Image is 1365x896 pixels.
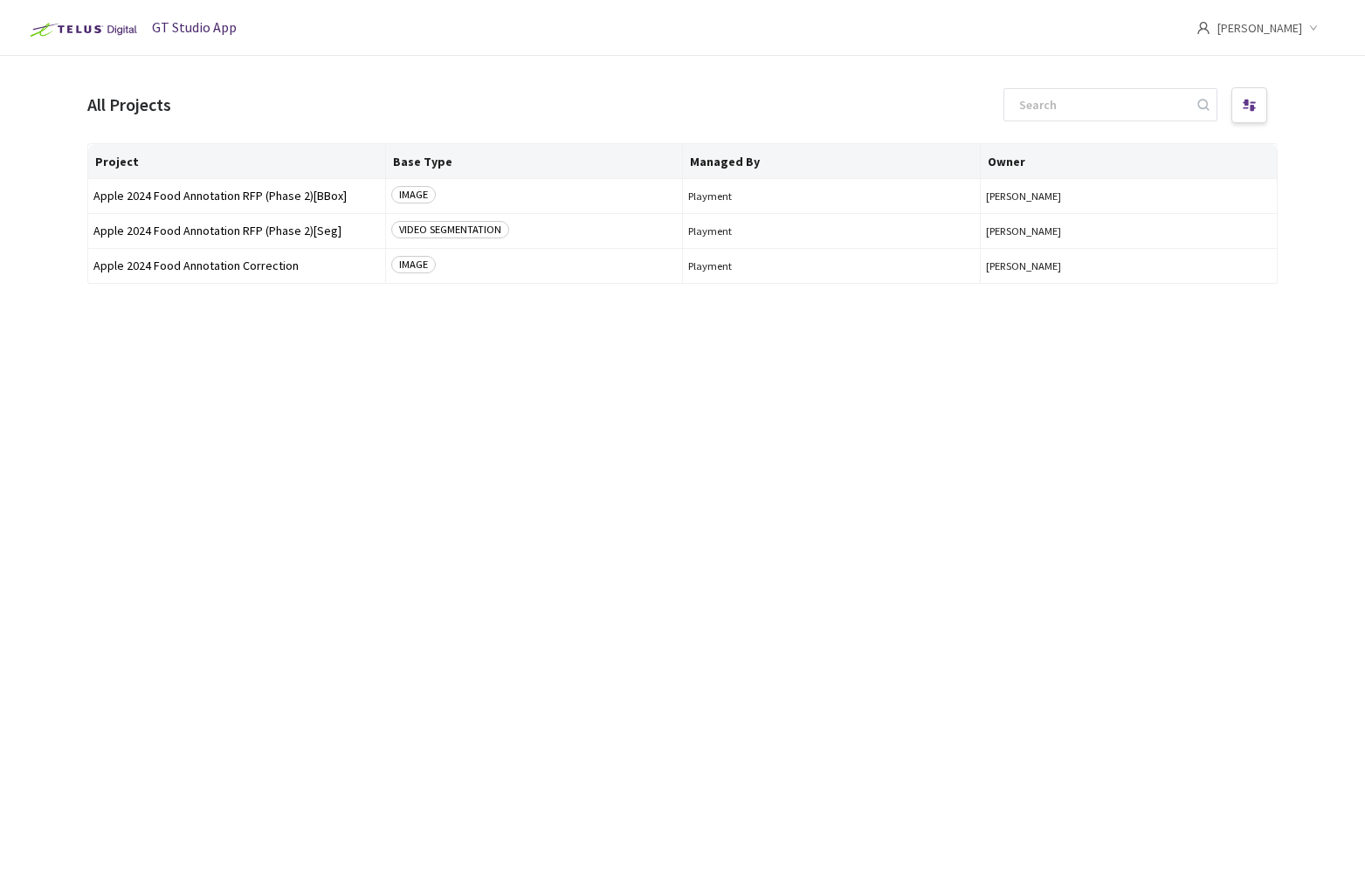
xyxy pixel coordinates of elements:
div: All Projects [87,91,171,118]
span: Apple 2024 Food Annotation RFP (Phase 2)[BBox] [93,190,380,203]
span: Apple 2024 Food Annotation Correction [93,259,380,272]
span: Playment [688,259,975,272]
img: Telus [21,16,142,44]
th: Base Type [386,144,684,179]
span: IMAGE [391,186,436,203]
span: [PERSON_NAME] [986,259,1272,272]
th: Owner [981,144,1279,179]
span: Playment [688,190,975,203]
span: [PERSON_NAME] [986,224,1272,238]
th: Managed By [683,144,981,179]
span: GT Studio App [152,18,237,36]
th: Project [88,144,386,179]
span: VIDEO SEGMENTATION [391,221,509,238]
span: [PERSON_NAME] [986,190,1272,203]
span: user [1196,21,1210,35]
span: Playment [688,224,975,238]
input: Search [1009,89,1195,121]
span: down [1309,24,1318,32]
span: Apple 2024 Food Annotation RFP (Phase 2)[Seg] [93,224,380,238]
span: IMAGE [391,256,436,273]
